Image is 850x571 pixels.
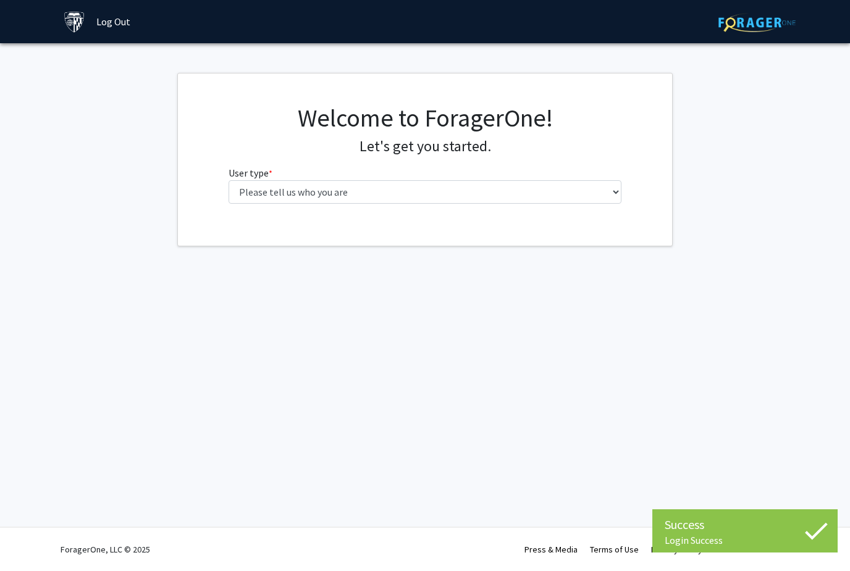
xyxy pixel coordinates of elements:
[651,544,702,555] a: Privacy Policy
[524,544,578,555] a: Press & Media
[665,534,825,546] div: Login Success
[229,103,622,133] h1: Welcome to ForagerOne!
[61,528,150,571] div: ForagerOne, LLC © 2025
[718,13,796,32] img: ForagerOne Logo
[229,138,622,156] h4: Let's get you started.
[797,515,841,562] iframe: Chat
[590,544,639,555] a: Terms of Use
[64,11,85,33] img: Johns Hopkins University Logo
[665,515,825,534] div: Success
[229,165,272,180] label: User type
